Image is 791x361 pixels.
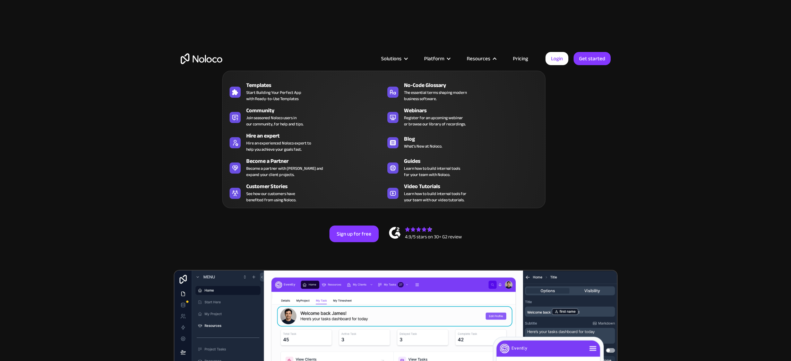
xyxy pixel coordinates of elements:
[384,80,542,103] a: No-Code GlossaryThe essential terms shaping modernbusiness software.
[574,52,611,65] a: Get started
[404,157,545,165] div: Guides
[246,106,387,115] div: Community
[226,80,384,103] a: TemplatesStart Building Your Perfect Appwith Ready-to-Use Templates
[404,81,545,89] div: No-Code Glossary
[246,89,301,102] span: Start Building Your Perfect App with Ready-to-Use Templates
[329,226,379,242] a: Sign up for free
[226,156,384,179] a: Become a PartnerBecome a partner with [PERSON_NAME] andexpand your client projects.
[181,53,222,64] a: home
[384,156,542,179] a: GuidesLearn how to build internal toolsfor your team with Noloco.
[246,165,323,178] div: Become a partner with [PERSON_NAME] and expand your client projects.
[246,182,387,191] div: Customer Stories
[404,89,467,102] span: The essential terms shaping modern business software.
[404,182,545,191] div: Video Tutorials
[246,81,387,89] div: Templates
[384,105,542,129] a: WebinarsRegister for an upcoming webinaror browse our library of recordings.
[404,115,466,127] span: Register for an upcoming webinar or browse our library of recordings.
[226,181,384,204] a: Customer StoriesSee how our customers havebenefited from using Noloco.
[404,165,460,178] span: Learn how to build internal tools for your team with Noloco.
[222,61,545,208] nav: Resources
[246,157,387,165] div: Become a Partner
[404,143,442,149] span: What's New at Noloco.
[467,54,490,63] div: Resources
[458,54,504,63] div: Resources
[226,130,384,154] a: Hire an expertHire an experienced Noloco expert tohelp you achieve your goals fast.
[384,130,542,154] a: BlogWhat's New at Noloco.
[381,54,402,63] div: Solutions
[545,52,568,65] a: Login
[226,105,384,129] a: CommunityJoin seasoned Noloco users inour community, for help and tips.
[246,115,303,127] span: Join seasoned Noloco users in our community, for help and tips.
[504,54,537,63] a: Pricing
[181,104,611,109] h1: Custom No-Code Business Apps Platform
[384,181,542,204] a: Video TutorialsLearn how to build internal tools foryour team with our video tutorials.
[424,54,444,63] div: Platform
[415,54,458,63] div: Platform
[404,191,466,203] span: Learn how to build internal tools for your team with our video tutorials.
[246,191,296,203] span: See how our customers have benefited from using Noloco.
[404,135,545,143] div: Blog
[404,106,545,115] div: Webinars
[181,116,611,172] h2: Business Apps for Teams
[246,132,387,140] div: Hire an expert
[246,140,311,152] div: Hire an experienced Noloco expert to help you achieve your goals fast.
[372,54,415,63] div: Solutions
